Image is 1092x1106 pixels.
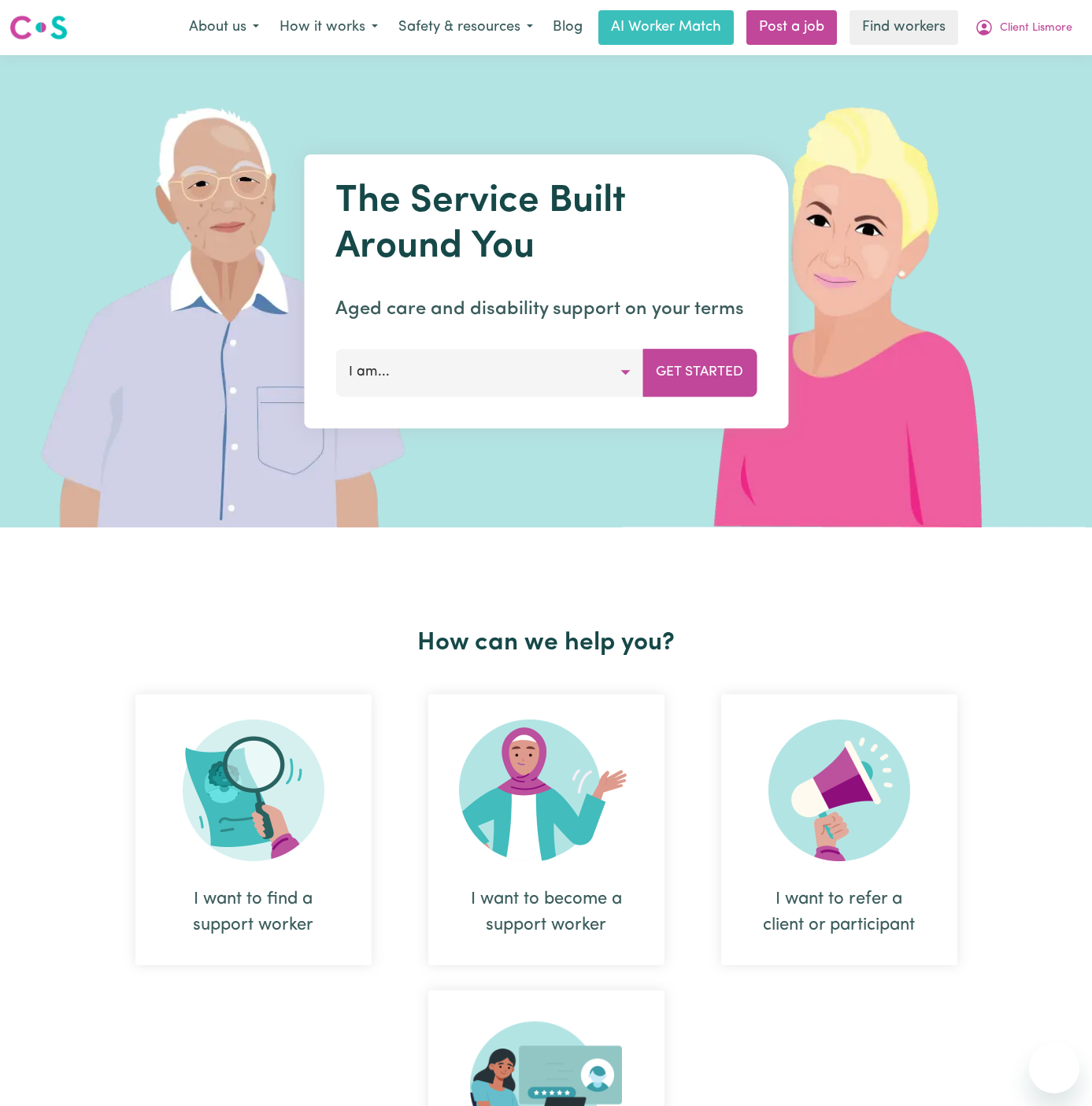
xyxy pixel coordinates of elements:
h1: The Service Built Around You [335,179,757,270]
iframe: Button to launch messaging window [1029,1043,1079,1093]
span: Client Lismore [1000,20,1072,37]
div: I want to find a support worker [135,694,372,965]
button: How it works [269,11,388,44]
div: I want to become a support worker [466,886,627,938]
img: Become Worker [459,719,634,861]
img: Search [183,719,324,861]
img: Refer [768,719,910,861]
button: Get Started [642,349,757,396]
h2: How can we help you? [107,628,986,658]
div: I want to refer a client or participant [721,694,957,965]
button: I am... [335,349,643,396]
button: My Account [964,11,1083,44]
div: I want to refer a client or participant [759,886,920,938]
button: Safety & resources [388,11,543,44]
a: Blog [543,10,592,45]
div: I want to find a support worker [173,886,334,938]
button: About us [179,11,269,44]
a: Find workers [850,10,958,45]
a: Post a job [746,10,837,45]
p: Aged care and disability support on your terms [335,295,757,324]
a: AI Worker Match [598,10,734,45]
div: I want to become a support worker [428,694,664,965]
a: Careseekers logo [9,9,68,46]
img: Careseekers logo [9,13,68,42]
